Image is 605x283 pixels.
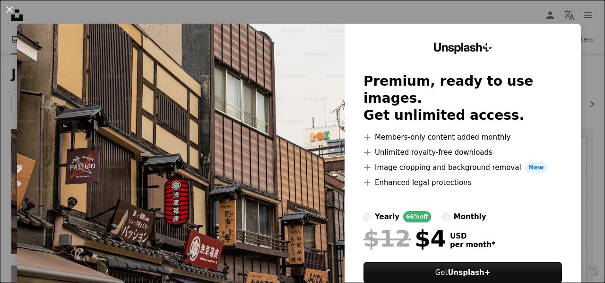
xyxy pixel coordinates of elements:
[363,132,562,143] li: Members-only content added monthly
[442,213,450,221] input: monthly
[363,177,562,188] li: Enhanced legal protections
[363,73,562,124] h2: Premium, ready to use images. Get unlimited access.
[525,162,548,173] span: New
[363,226,446,251] div: $4
[375,211,399,222] div: yearly
[363,226,411,251] span: $12
[450,232,495,240] span: USD
[454,211,486,222] div: monthly
[403,211,431,222] div: 66% off
[450,240,495,249] span: per month *
[448,268,490,277] strong: Unsplash+
[363,262,562,283] button: GetUnsplash+
[363,147,562,158] li: Unlimited royalty-free downloads
[363,162,562,173] li: Image cropping and background removal
[363,213,371,221] input: yearly66%off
